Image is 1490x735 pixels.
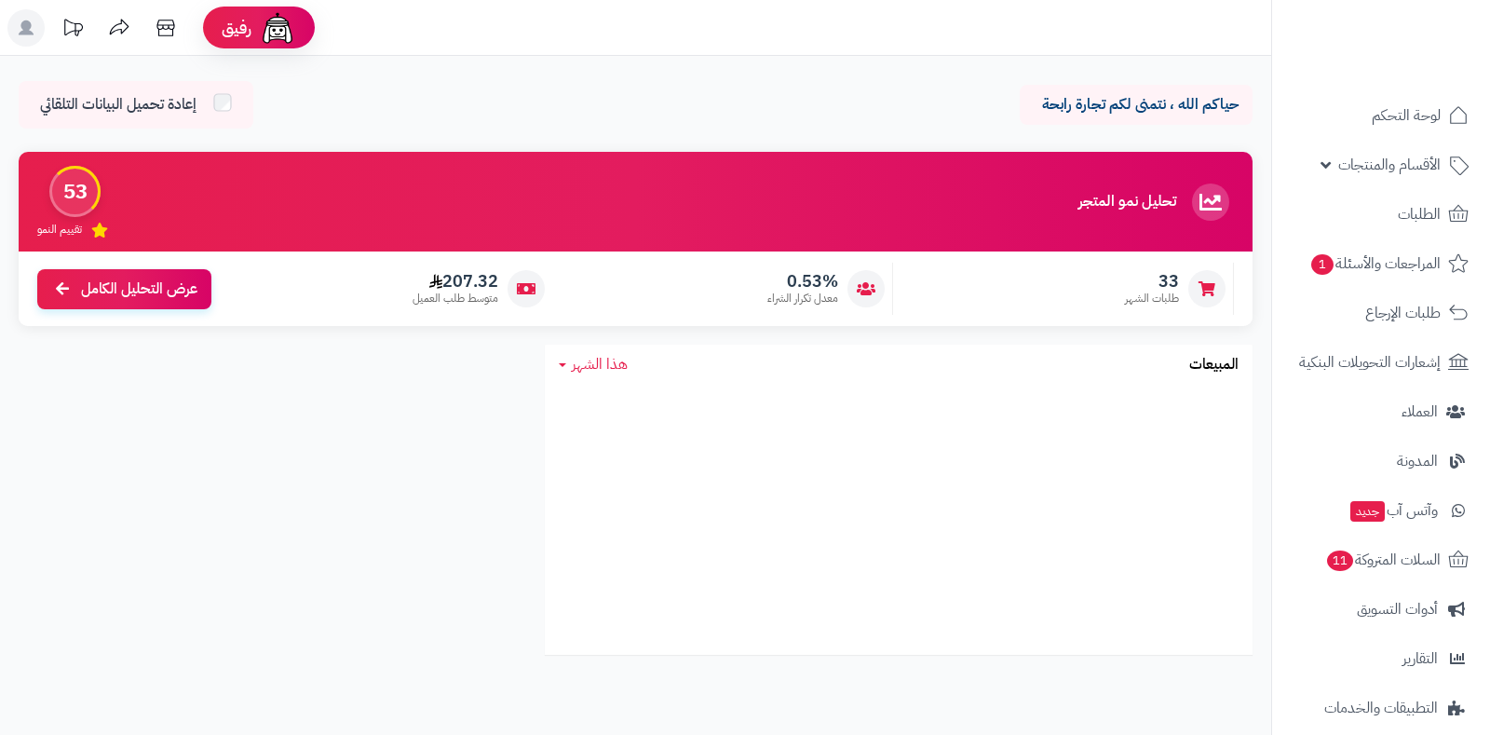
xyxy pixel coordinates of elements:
a: عرض التحليل الكامل [37,269,211,309]
a: المراجعات والأسئلة1 [1283,241,1479,286]
span: إعادة تحميل البيانات التلقائي [40,94,196,116]
span: هذا الشهر [572,353,628,375]
span: طلبات الشهر [1125,291,1179,306]
span: وآتس آب [1348,497,1438,524]
span: متوسط طلب العميل [413,291,498,306]
span: إشعارات التحويلات البنكية [1299,349,1441,375]
span: 207.32 [413,271,498,292]
h3: تحليل نمو المتجر [1078,194,1176,211]
span: السلات المتروكة [1325,547,1441,573]
span: 33 [1125,271,1179,292]
span: الطلبات [1398,201,1441,227]
span: أدوات التسويق [1357,596,1438,622]
a: تحديثات المنصة [49,9,96,51]
span: الأقسام والمنتجات [1338,152,1441,178]
span: جديد [1350,501,1385,522]
h3: المبيعات [1189,357,1239,374]
a: التطبيقات والخدمات [1283,686,1479,730]
img: ai-face.png [259,9,296,47]
span: المراجعات والأسئلة [1309,251,1441,277]
a: لوحة التحكم [1283,93,1479,138]
a: التقارير [1283,636,1479,681]
span: 11 [1327,551,1353,571]
span: 0.53% [767,271,838,292]
span: العملاء [1402,399,1438,425]
span: عرض التحليل الكامل [81,279,197,300]
span: تقييم النمو [37,222,82,238]
a: السلات المتروكة11 [1283,538,1479,582]
a: وآتس آبجديد [1283,488,1479,533]
a: المدونة [1283,439,1479,483]
a: إشعارات التحويلات البنكية [1283,340,1479,385]
a: أدوات التسويق [1283,587,1479,632]
a: العملاء [1283,389,1479,434]
span: التقارير [1402,646,1438,672]
a: هذا الشهر [559,354,628,375]
span: رفيق [222,17,251,39]
span: طلبات الإرجاع [1365,300,1441,326]
span: 1 [1311,254,1334,275]
span: معدل تكرار الشراء [767,291,838,306]
a: الطلبات [1283,192,1479,237]
span: المدونة [1397,448,1438,474]
p: حياكم الله ، نتمنى لكم تجارة رابحة [1034,94,1239,116]
span: لوحة التحكم [1372,102,1441,129]
span: التطبيقات والخدمات [1324,695,1438,721]
a: طلبات الإرجاع [1283,291,1479,335]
